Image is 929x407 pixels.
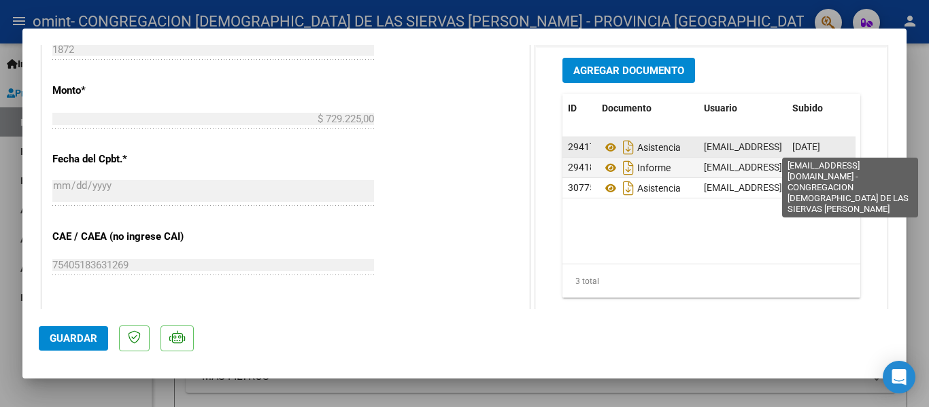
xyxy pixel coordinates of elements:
div: DOCUMENTACIÓN RESPALDATORIA [536,48,887,330]
div: Open Intercom Messenger [883,361,915,393]
span: Documento [602,103,652,113]
span: Asistencia [602,183,681,194]
datatable-header-cell: Subido [787,94,855,123]
p: CAE / CAEA (no ingrese CAI) [52,229,192,245]
datatable-header-cell: Documento [596,94,698,123]
span: Asistencia [602,142,681,153]
span: 29418 [568,162,595,173]
datatable-header-cell: Usuario [698,94,787,123]
span: Informe [602,162,671,173]
span: Guardar [50,332,97,344]
i: Descargar documento [620,177,637,199]
p: Monto [52,83,192,99]
span: Agregar Documento [573,65,684,77]
span: [DATE] [792,162,820,173]
span: 30775 [568,182,595,193]
datatable-header-cell: Acción [855,94,923,123]
span: [DATE] [792,141,820,152]
i: Descargar documento [620,157,637,179]
span: 29417 [568,141,595,152]
button: Guardar [39,326,108,351]
button: Agregar Documento [562,58,695,83]
span: Usuario [704,103,737,113]
span: ID [568,103,577,113]
i: Descargar documento [620,137,637,158]
p: Fecha del Cpbt. [52,152,192,167]
div: 3 total [562,264,860,298]
datatable-header-cell: ID [562,94,596,123]
span: [DATE] [792,182,820,193]
span: Subido [792,103,823,113]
